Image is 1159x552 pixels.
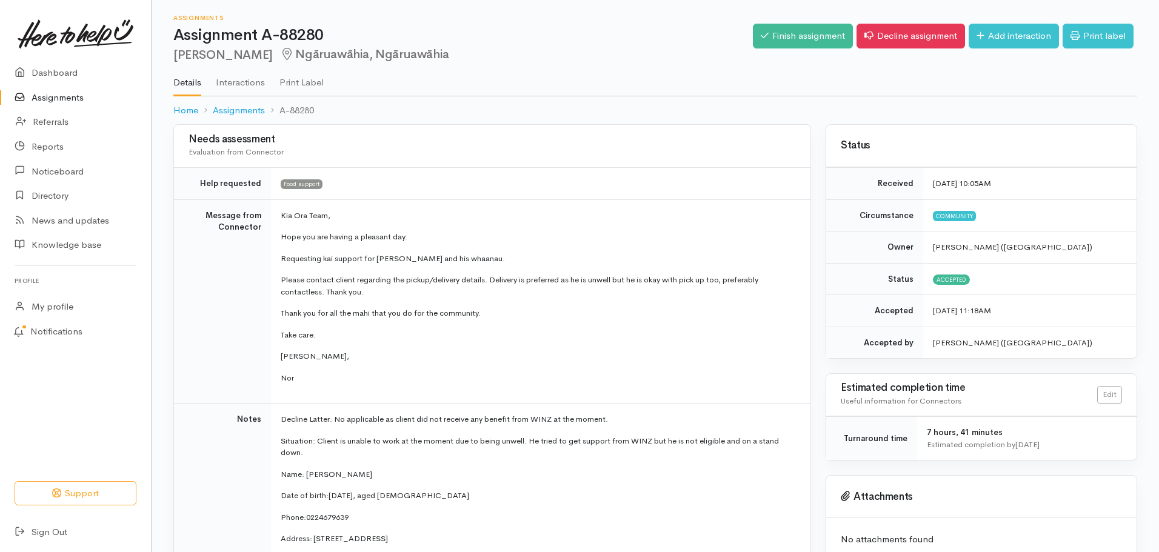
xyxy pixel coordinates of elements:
[933,178,991,188] time: [DATE] 10:05AM
[841,382,1097,394] h3: Estimated completion time
[174,168,271,200] td: Help requested
[281,468,796,481] p: Name: [PERSON_NAME]
[173,104,198,118] a: Home
[923,327,1137,358] td: [PERSON_NAME] ([GEOGRAPHIC_DATA])
[281,512,306,522] span: Phone:
[826,168,923,200] td: Received
[841,533,1122,547] p: No attachments found
[1015,439,1040,450] time: [DATE]
[281,329,796,341] p: Take care.
[281,179,322,189] span: Food support
[281,350,796,362] p: [PERSON_NAME],
[281,533,388,544] span: Address: [STREET_ADDRESS]
[281,413,796,425] p: Decline Latter: No applicable as client did not receive any benefit from WINZ at the moment.
[173,48,753,62] h2: [PERSON_NAME]
[826,231,923,264] td: Owner
[1097,386,1122,404] a: Edit
[173,61,201,96] a: Details
[189,134,796,145] h3: Needs assessment
[189,147,284,157] span: Evaluation from Connector
[281,231,796,243] p: Hope you are having a pleasant day.
[281,210,796,222] p: Kia Ora Team,
[279,61,324,95] a: Print Label
[173,27,753,44] h1: Assignment A-88280
[927,439,1122,451] div: Estimated completion by
[933,274,970,284] span: Accepted
[826,199,923,231] td: Circumstance
[281,435,796,459] p: Situation: Client is unable to work at the moment due to being unwell. He tried to get support fr...
[15,273,136,289] h6: Profile
[173,96,1137,125] nav: breadcrumb
[753,24,853,48] a: Finish assignment
[15,481,136,506] button: Support
[841,491,1122,503] h3: Attachments
[281,490,796,502] p: [DATE], aged [DEMOGRAPHIC_DATA]
[281,372,796,384] p: Nor
[280,47,449,62] span: Ngāruawāhia, Ngāruawāhia
[841,140,1122,151] h3: Status
[857,24,965,48] a: Decline assignment
[216,61,265,95] a: Interactions
[281,253,796,265] p: Requesting kai support for [PERSON_NAME] and his whaanau.
[174,199,271,404] td: Message from Connector
[826,327,923,358] td: Accepted by
[265,104,314,118] li: A-88280
[933,305,991,316] time: [DATE] 11:18AM
[826,417,917,461] td: Turnaround time
[173,15,753,21] h6: Assignments
[826,295,923,327] td: Accepted
[281,511,796,524] p: 0224679639
[213,104,265,118] a: Assignments
[281,274,796,298] p: Please contact client regarding the pickup/delivery details. Delivery is preferred as he is unwel...
[841,396,961,406] span: Useful information for Connectors
[281,490,329,500] span: Date of birth:
[826,263,923,295] td: Status
[933,211,976,221] span: Community
[933,242,1092,252] span: [PERSON_NAME] ([GEOGRAPHIC_DATA])
[1063,24,1134,48] a: Print label
[927,427,1003,437] span: 7 hours, 41 minutes
[969,24,1059,48] a: Add interaction
[281,307,796,319] p: Thank you for all the mahi that you do for the community.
